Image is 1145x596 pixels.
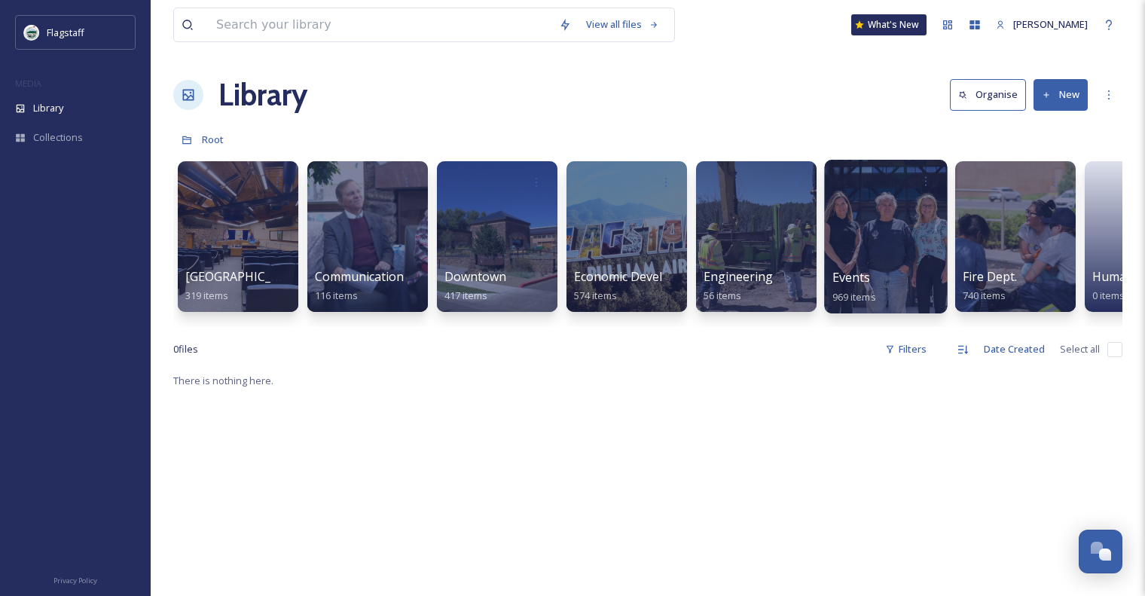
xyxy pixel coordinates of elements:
[24,25,39,40] img: images%20%282%29.jpeg
[704,289,741,302] span: 56 items
[574,268,707,285] span: Economic Development
[33,130,83,145] span: Collections
[47,26,84,39] span: Flagstaff
[704,270,773,302] a: Engineering56 items
[209,8,551,41] input: Search your library
[444,268,506,285] span: Downtown
[53,570,97,588] a: Privacy Policy
[574,270,707,302] a: Economic Development574 items
[832,289,876,303] span: 969 items
[218,72,307,118] a: Library
[202,133,224,146] span: Root
[185,289,228,302] span: 319 items
[173,374,273,387] span: There is nothing here.
[1079,530,1122,573] button: Open Chat
[832,270,876,304] a: Events969 items
[53,576,97,585] span: Privacy Policy
[878,335,934,364] div: Filters
[315,270,518,302] a: Communication & Civic Engagement116 items
[444,270,506,302] a: Downtown417 items
[202,130,224,148] a: Root
[574,289,617,302] span: 574 items
[185,270,307,302] a: [GEOGRAPHIC_DATA]319 items
[832,269,871,286] span: Events
[444,289,487,302] span: 417 items
[963,268,1017,285] span: Fire Dept.
[963,270,1017,302] a: Fire Dept.740 items
[950,79,1034,110] a: Organise
[950,79,1026,110] button: Organise
[1034,79,1088,110] button: New
[315,268,518,285] span: Communication & Civic Engagement
[33,101,63,115] span: Library
[704,268,773,285] span: Engineering
[963,289,1006,302] span: 740 items
[1013,17,1088,31] span: [PERSON_NAME]
[315,289,358,302] span: 116 items
[185,268,307,285] span: [GEOGRAPHIC_DATA]
[15,78,41,89] span: MEDIA
[1092,289,1125,302] span: 0 items
[976,335,1052,364] div: Date Created
[579,10,667,39] a: View all files
[1060,342,1100,356] span: Select all
[851,14,927,35] a: What's New
[988,10,1095,39] a: [PERSON_NAME]
[173,342,198,356] span: 0 file s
